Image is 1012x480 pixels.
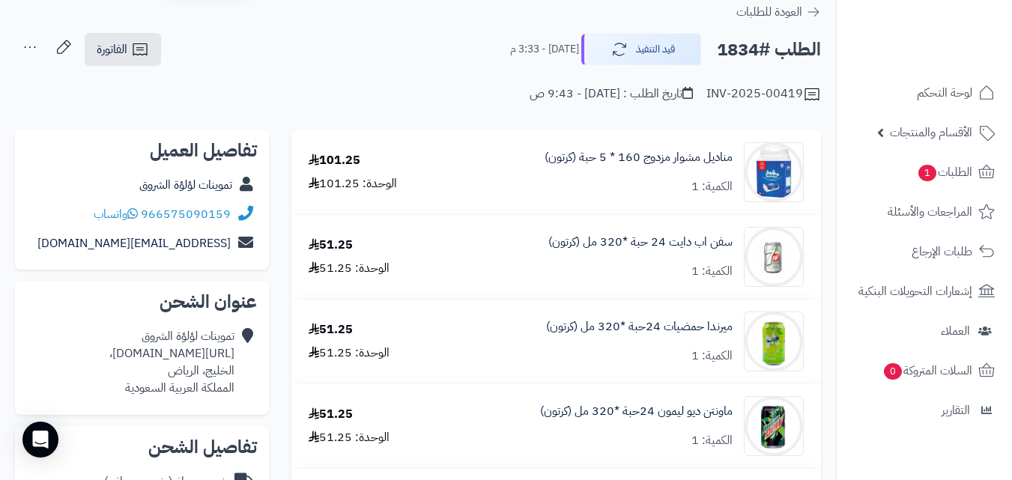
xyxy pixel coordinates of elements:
div: الوحدة: 51.25 [309,344,390,362]
img: 1747566452-bf88d184-d280-4ea7-9331-9e3669ef-90x90.jpg [745,312,803,371]
a: ماونتن ديو ليمون 24حبة *320 مل (كرتون) [540,403,733,420]
h2: تفاصيل العميل [27,142,257,160]
a: إشعارات التحويلات البنكية [846,273,1003,309]
div: الوحدة: 101.25 [309,175,397,192]
span: الطلبات [917,162,972,183]
a: لوحة التحكم [846,75,1003,111]
div: الكمية: 1 [691,263,733,280]
img: logo-2.png [910,11,998,43]
a: المراجعات والأسئلة [846,194,1003,230]
a: واتساب [94,205,138,223]
img: 1747540408-7a431d2a-4456-4a4d-8b76-9a07e3ea-90x90.jpg [745,227,803,287]
div: الكمية: 1 [691,178,733,195]
span: لوحة التحكم [917,82,972,103]
a: طلبات الإرجاع [846,234,1003,270]
div: Open Intercom Messenger [22,422,58,458]
a: العملاء [846,313,1003,349]
span: طلبات الإرجاع [912,241,972,262]
button: قيد التنفيذ [581,34,701,65]
a: الفاتورة [85,33,161,66]
span: الفاتورة [97,40,127,58]
div: تاريخ الطلب : [DATE] - 9:43 ص [530,85,693,103]
div: 51.25 [309,321,353,338]
img: 1747589162-6e7ff969-24c4-4b5f-83cf-0a0709aa-90x90.jpg [745,396,803,456]
span: السلات المتروكة [882,360,972,381]
div: الكمية: 1 [691,432,733,449]
div: تموينات لؤلؤة الشروق [URL][DOMAIN_NAME]، الخليج، الرياض المملكة العربية السعودية [109,328,234,396]
a: الطلبات1 [846,154,1003,190]
a: [EMAIL_ADDRESS][DOMAIN_NAME] [37,234,231,252]
div: 51.25 [309,237,353,254]
a: العودة للطلبات [736,3,821,21]
h2: عنوان الشحن [27,293,257,311]
span: المراجعات والأسئلة [888,201,972,222]
div: INV-2025-00419 [706,85,821,103]
img: 1747514177-ccd0a3cf-72ab-4216-a748-cb9d8e1d-90x90.jpg [745,142,803,202]
h2: الطلب #1834 [717,34,821,65]
div: 51.25 [309,406,353,423]
span: 1 [918,164,937,182]
a: التقارير [846,392,1003,428]
small: [DATE] - 3:33 م [510,42,579,57]
a: مناديل مشوار مزدوج 160 * 5 حبة (كرتون) [545,149,733,166]
h2: تفاصيل الشحن [27,438,257,456]
span: التقارير [942,400,970,421]
a: 966575090159 [141,205,231,223]
div: 101.25 [309,152,360,169]
span: 0 [883,362,903,380]
div: الوحدة: 51.25 [309,260,390,277]
a: ميرندا حمضيات 24حبة *320 مل (كرتون) [546,318,733,335]
div: الكمية: 1 [691,347,733,365]
a: سفن اب دايت 24 حبة *320 مل (كرتون) [548,234,733,251]
span: العملاء [941,320,970,341]
span: الأقسام والمنتجات [890,122,972,143]
a: السلات المتروكة0 [846,353,1003,389]
div: الوحدة: 51.25 [309,429,390,446]
span: إشعارات التحويلات البنكية [858,281,972,302]
span: العودة للطلبات [736,3,802,21]
a: تموينات لؤلؤة الشروق [139,176,232,194]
